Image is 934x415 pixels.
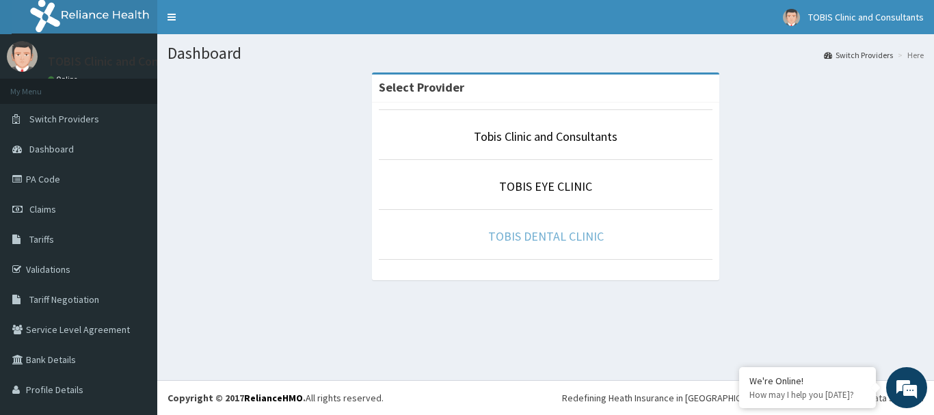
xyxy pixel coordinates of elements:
span: Tariff Negotiation [29,293,99,306]
span: Tariffs [29,233,54,245]
textarea: Type your message and hit 'Enter' [7,273,261,321]
img: User Image [7,41,38,72]
span: Claims [29,203,56,215]
img: d_794563401_company_1708531726252_794563401 [25,68,55,103]
p: How may I help you today? [749,389,866,401]
span: Dashboard [29,143,74,155]
p: TOBIS Clinic and Consultants [48,55,203,68]
h1: Dashboard [168,44,924,62]
strong: Copyright © 2017 . [168,392,306,404]
a: Online [48,75,81,84]
a: Switch Providers [824,49,893,61]
img: User Image [783,9,800,26]
footer: All rights reserved. [157,380,934,415]
div: Minimize live chat window [224,7,257,40]
div: Redefining Heath Insurance in [GEOGRAPHIC_DATA] using Telemedicine and Data Science! [562,391,924,405]
strong: Select Provider [379,79,464,95]
a: RelianceHMO [244,392,303,404]
a: Tobis Clinic and Consultants [474,129,617,144]
a: TOBIS EYE CLINIC [499,178,592,194]
div: Chat with us now [71,77,230,94]
span: Switch Providers [29,113,99,125]
li: Here [894,49,924,61]
span: TOBIS Clinic and Consultants [808,11,924,23]
a: TOBIS DENTAL CLINIC [488,228,604,244]
div: We're Online! [749,375,866,387]
span: We're online! [79,122,189,260]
